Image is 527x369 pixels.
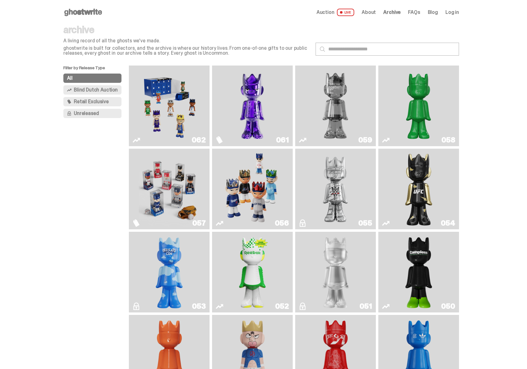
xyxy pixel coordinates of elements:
img: Court Victory [236,234,269,310]
a: Blog [428,10,438,15]
div: 059 [358,136,372,144]
a: Game Face (2025) [216,151,289,227]
img: Schrödinger's ghost: Sunday Green [388,68,449,144]
img: Game Face (2025) [222,151,283,227]
a: Schrödinger's ghost: Sunday Green [382,68,455,144]
a: Campless [382,234,455,310]
span: Auction [317,10,334,15]
a: LLLoyalty [299,234,372,310]
a: Game Face (2025) [133,68,206,144]
div: 057 [192,219,206,227]
img: Game Face (2025) [139,151,199,227]
div: 062 [192,136,206,144]
span: Unreleased [74,111,99,116]
div: 056 [275,219,289,227]
a: About [362,10,376,15]
div: 050 [441,303,455,310]
button: All [63,74,121,83]
span: Retail Exclusive [74,99,108,104]
div: 053 [192,303,206,310]
a: Court Victory [216,234,289,310]
button: Unreleased [63,109,121,118]
div: 061 [276,136,289,144]
div: 052 [275,303,289,310]
a: Archive [383,10,401,15]
a: Log in [445,10,459,15]
img: ghooooost [153,234,186,310]
p: archive [63,25,311,35]
a: Two [299,68,372,144]
a: I Was There SummerSlam [299,151,372,227]
div: 058 [441,136,455,144]
img: Game Face (2025) [139,68,199,144]
img: Campless [402,234,435,310]
span: LIVE [337,9,355,16]
img: I Was There SummerSlam [305,151,366,227]
p: ghostwrite is built for collectors, and the archive is where our history lives. From one-of-one g... [63,46,311,56]
div: 051 [359,303,372,310]
a: FAQs [408,10,420,15]
span: All [67,76,73,81]
button: Blind Dutch Auction [63,85,121,95]
a: Auction LIVE [317,9,354,16]
img: Ruby [402,151,435,227]
p: Filter by Release Type [63,66,129,74]
img: Fantasy [222,68,283,144]
p: A living record of all the ghosts we've made. [63,38,311,43]
button: Retail Exclusive [63,97,121,106]
img: LLLoyalty [319,234,352,310]
img: Two [305,68,366,144]
a: ghooooost [133,234,206,310]
span: Blind Dutch Auction [74,87,118,92]
div: 054 [441,219,455,227]
div: 055 [358,219,372,227]
a: Ruby [382,151,455,227]
a: Game Face (2025) [133,151,206,227]
a: Fantasy [216,68,289,144]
